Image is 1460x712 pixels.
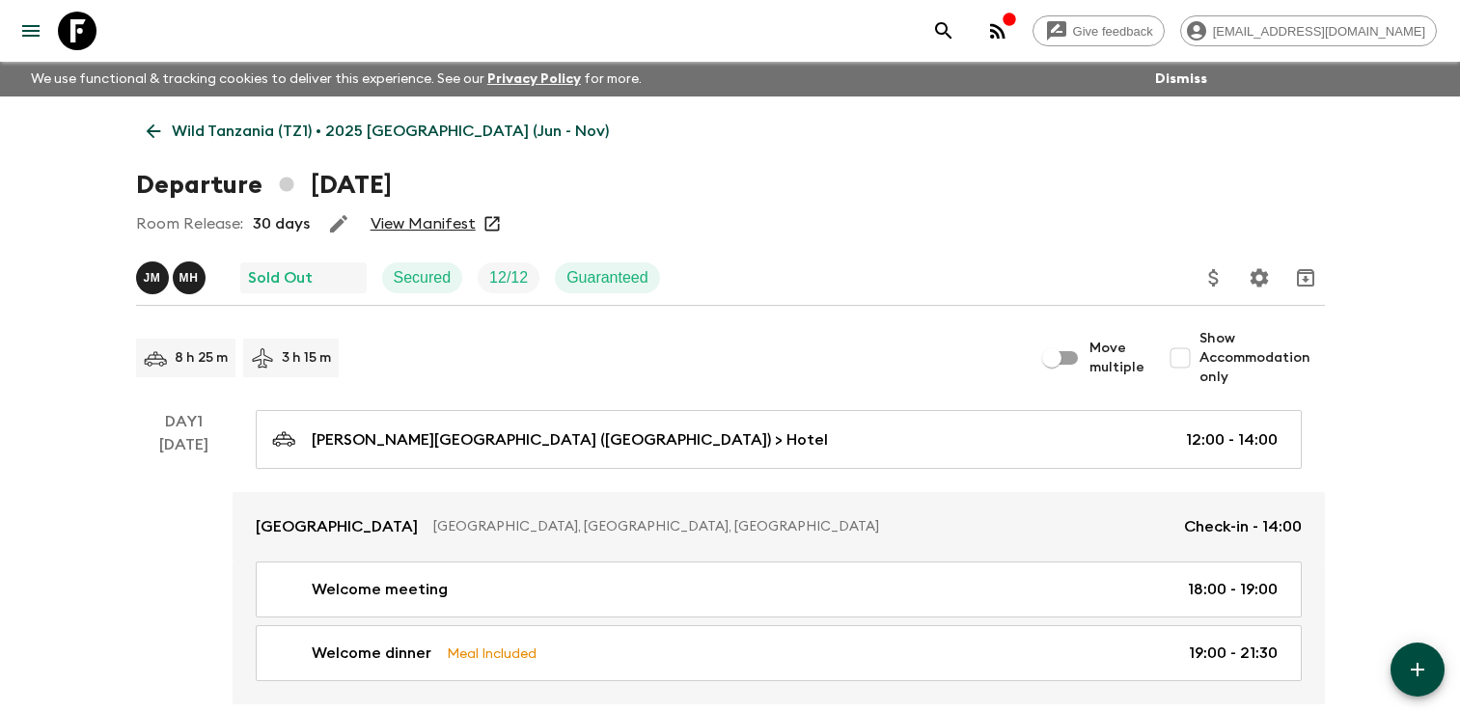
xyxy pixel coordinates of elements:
[371,214,476,233] a: View Manifest
[256,561,1302,617] a: Welcome meeting18:00 - 19:00
[1184,515,1302,538] p: Check-in - 14:00
[312,428,828,452] p: [PERSON_NAME][GEOGRAPHIC_DATA] ([GEOGRAPHIC_DATA]) > Hotel
[1186,428,1278,452] p: 12:00 - 14:00
[447,643,537,664] p: Meal Included
[1180,15,1437,46] div: [EMAIL_ADDRESS][DOMAIN_NAME]
[175,348,228,368] p: 8 h 25 m
[487,72,581,86] a: Privacy Policy
[256,625,1302,681] a: Welcome dinnerMeal Included19:00 - 21:30
[312,578,448,601] p: Welcome meeting
[159,433,208,704] div: [DATE]
[1240,259,1279,297] button: Settings
[136,112,620,151] a: Wild Tanzania (TZ1) • 2025 [GEOGRAPHIC_DATA] (Jun - Nov)
[136,166,392,205] h1: Departure [DATE]
[924,12,963,50] button: search adventures
[1150,66,1212,93] button: Dismiss
[1202,24,1436,39] span: [EMAIL_ADDRESS][DOMAIN_NAME]
[12,12,50,50] button: menu
[1189,642,1278,665] p: 19:00 - 21:30
[1089,339,1145,377] span: Move multiple
[172,120,609,143] p: Wild Tanzania (TZ1) • 2025 [GEOGRAPHIC_DATA] (Jun - Nov)
[1188,578,1278,601] p: 18:00 - 19:00
[1195,259,1233,297] button: Update Price, Early Bird Discount and Costs
[233,492,1325,561] a: [GEOGRAPHIC_DATA][GEOGRAPHIC_DATA], [GEOGRAPHIC_DATA], [GEOGRAPHIC_DATA]Check-in - 14:00
[248,266,313,289] p: Sold Out
[478,262,539,293] div: Trip Fill
[256,410,1302,469] a: [PERSON_NAME][GEOGRAPHIC_DATA] ([GEOGRAPHIC_DATA]) > Hotel12:00 - 14:00
[136,267,209,283] span: Joachim Mukungu, Mbasha Halfani
[23,62,649,96] p: We use functional & tracking cookies to deliver this experience. See our for more.
[1286,259,1325,297] button: Archive (Completed, Cancelled or Unsynced Departures only)
[144,270,161,286] p: J M
[1033,15,1165,46] a: Give feedback
[1199,329,1325,387] span: Show Accommodation only
[253,212,310,235] p: 30 days
[433,517,1169,536] p: [GEOGRAPHIC_DATA], [GEOGRAPHIC_DATA], [GEOGRAPHIC_DATA]
[179,270,199,286] p: M H
[1062,24,1164,39] span: Give feedback
[282,348,331,368] p: 3 h 15 m
[136,212,243,235] p: Room Release:
[382,262,463,293] div: Secured
[136,261,209,294] button: JMMH
[136,410,233,433] p: Day 1
[489,266,528,289] p: 12 / 12
[312,642,431,665] p: Welcome dinner
[256,515,418,538] p: [GEOGRAPHIC_DATA]
[566,266,648,289] p: Guaranteed
[394,266,452,289] p: Secured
